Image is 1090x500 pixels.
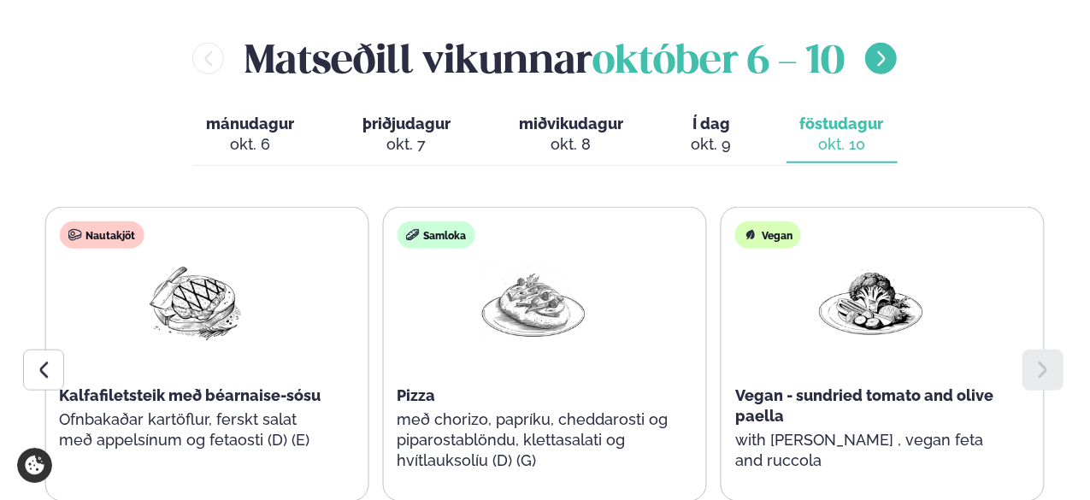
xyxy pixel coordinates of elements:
[192,107,308,163] button: mánudagur okt. 6
[800,115,884,132] span: föstudagur
[192,43,224,74] button: menu-btn-left
[59,221,144,249] div: Nautakjöt
[59,409,331,450] p: Ofnbakaðar kartöflur, ferskt salat með appelsínum og fetaosti (D) (E)
[692,134,732,155] div: okt. 9
[362,134,451,155] div: okt. 7
[140,262,250,342] img: Beef-Meat.png
[519,115,623,132] span: miðvikudagur
[17,448,52,483] a: Cookie settings
[362,115,451,132] span: þriðjudagur
[678,107,745,163] button: Í dag okt. 9
[397,409,669,471] p: með chorizo, papríku, cheddarosti og piparostablöndu, klettasalati og hvítlauksolíu (D) (G)
[735,221,801,249] div: Vegan
[349,107,464,163] button: þriðjudagur okt. 7
[744,228,757,242] img: Vegan.svg
[206,134,294,155] div: okt. 6
[800,134,884,155] div: okt. 10
[519,134,623,155] div: okt. 8
[592,44,845,81] span: október 6 - 10
[735,430,1007,471] p: with [PERSON_NAME] , vegan feta and ruccola
[397,386,435,404] span: Pizza
[735,386,993,425] span: Vegan - sundried tomato and olive paella
[206,115,294,132] span: mánudagur
[787,107,898,163] button: föstudagur okt. 10
[59,386,321,404] span: Kalfafiletsteik með béarnaise-sósu
[816,262,926,342] img: Vegan.png
[245,31,845,86] h2: Matseðill vikunnar
[405,228,419,242] img: sandwich-new-16px.svg
[478,262,587,342] img: Pizza-Bread.png
[692,114,732,134] span: Í dag
[397,221,474,249] div: Samloka
[865,43,897,74] button: menu-btn-right
[505,107,637,163] button: miðvikudagur okt. 8
[68,228,81,242] img: beef.svg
